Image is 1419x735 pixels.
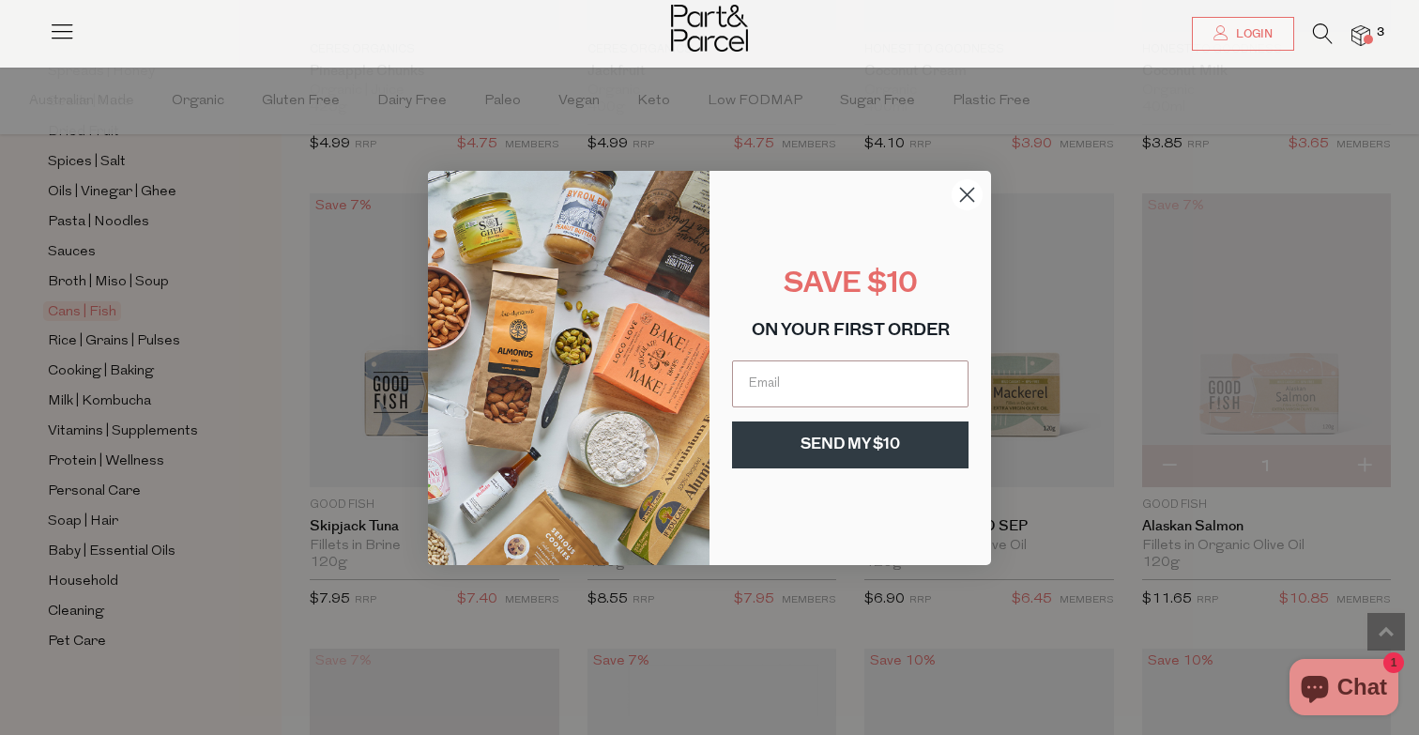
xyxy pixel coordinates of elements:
[732,360,969,407] input: Email
[1372,24,1389,41] span: 3
[1351,25,1370,45] a: 3
[732,421,969,468] button: SEND MY $10
[784,270,918,299] span: SAVE $10
[1231,26,1273,42] span: Login
[428,171,709,565] img: 8150f546-27cf-4737-854f-2b4f1cdd6266.png
[671,5,748,52] img: Part&Parcel
[752,323,950,340] span: ON YOUR FIRST ORDER
[1284,659,1404,720] inbox-online-store-chat: Shopify online store chat
[1192,17,1294,51] a: Login
[951,178,984,211] button: Close dialog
